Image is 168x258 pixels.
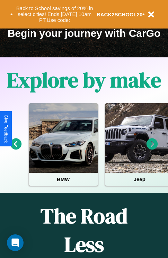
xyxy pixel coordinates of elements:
button: Back to School savings of 20% in select cities! Ends [DATE] 10am PT.Use code: [13,3,97,25]
div: Open Intercom Messenger [7,234,24,251]
h4: BMW [29,173,98,186]
div: Give Feedback [3,115,8,143]
b: BACK2SCHOOL20 [97,11,143,17]
h1: Explore by make [7,66,161,94]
